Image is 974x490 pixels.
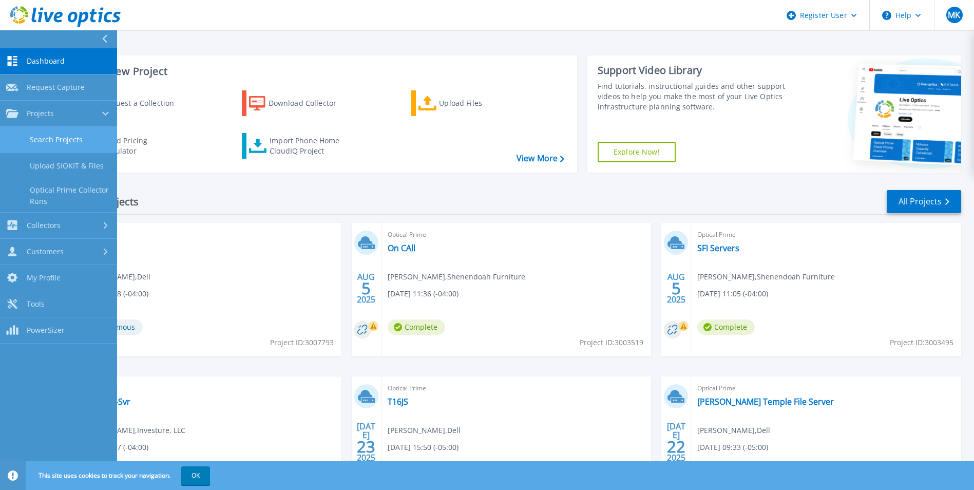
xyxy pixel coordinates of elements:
a: SFI Servers [697,243,739,253]
span: [PERSON_NAME] , Shenendoah Furniture [697,271,835,282]
a: Cloud Pricing Calculator [73,133,187,159]
span: Collectors [27,221,61,230]
span: Optical Prime [697,229,955,240]
div: Find tutorials, instructional guides and other support videos to help you make the most of your L... [598,81,788,112]
a: Upload Files [411,90,526,116]
a: On CAll [388,243,415,253]
span: MK [948,11,960,19]
div: [DATE] 2025 [356,423,376,461]
span: Optical Prime [697,383,955,394]
span: [DATE] 11:36 (-04:00) [388,288,459,299]
a: Download Collector [242,90,356,116]
span: My Profile [27,273,61,282]
div: AUG 2025 [356,270,376,307]
a: View More [517,154,564,163]
span: Complete [697,319,755,335]
div: Download Collector [269,93,351,114]
span: Dashboard [27,56,65,66]
div: Import Phone Home CloudIQ Project [270,136,350,156]
div: Cloud Pricing Calculator [101,136,183,156]
span: [DATE] 15:50 (-05:00) [388,442,459,453]
span: [PERSON_NAME] , Dell [388,425,461,436]
span: Tools [27,299,45,309]
div: AUG 2025 [666,270,686,307]
span: Project ID: 3003495 [890,337,953,348]
span: Complete [388,319,445,335]
span: 5 [361,284,371,293]
button: OK [181,466,210,485]
a: [PERSON_NAME] Temple File Server [697,397,834,407]
span: Project ID: 3007793 [270,337,334,348]
a: Request a Collection [73,90,187,116]
span: 23 [357,442,375,451]
div: [DATE] 2025 [666,423,686,461]
span: 22 [667,442,685,451]
span: Optical Prime [78,229,335,240]
span: [DATE] 11:05 (-04:00) [697,288,768,299]
div: Upload Files [439,93,521,114]
span: Customers [27,247,64,256]
span: Optical Prime [388,229,645,240]
span: 5 [672,284,681,293]
span: PowerSizer [27,326,65,335]
span: [PERSON_NAME] , Investure, LLC [78,425,185,436]
span: Project ID: 3003519 [580,337,643,348]
div: Support Video Library [598,64,788,77]
a: Explore Now! [598,142,676,162]
span: [PERSON_NAME] , Dell [697,425,770,436]
span: Optical Prime [388,383,645,394]
div: Request a Collection [102,93,184,114]
a: All Projects [887,190,961,213]
h3: Start a New Project [73,66,564,77]
span: Request Capture [27,83,85,92]
span: Optical Prime [78,383,335,394]
a: T16JS [388,397,408,407]
span: [DATE] 09:33 (-05:00) [697,442,768,453]
span: [PERSON_NAME] , Shenendoah Furniture [388,271,525,282]
span: Projects [27,109,54,118]
span: This site uses cookies to track your navigation. [28,466,210,485]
